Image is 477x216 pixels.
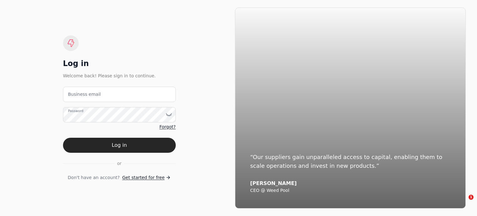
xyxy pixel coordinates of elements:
button: Log in [63,138,176,153]
span: or [117,160,122,167]
a: Get started for free [122,174,171,181]
div: CEO @ Weed Pool [250,188,451,193]
span: Get started for free [122,174,164,181]
iframe: Intercom live chat [456,195,471,210]
label: Business email [68,91,101,98]
label: Password [68,108,83,113]
span: 1 [469,195,474,200]
div: “Our suppliers gain unparalleled access to capital, enabling them to scale operations and invest ... [250,153,451,170]
div: Log in [63,59,176,69]
div: Welcome back! Please sign in to continue. [63,72,176,79]
span: Don't have an account? [68,174,120,181]
a: Forgot? [159,124,176,130]
div: [PERSON_NAME] [250,180,451,187]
